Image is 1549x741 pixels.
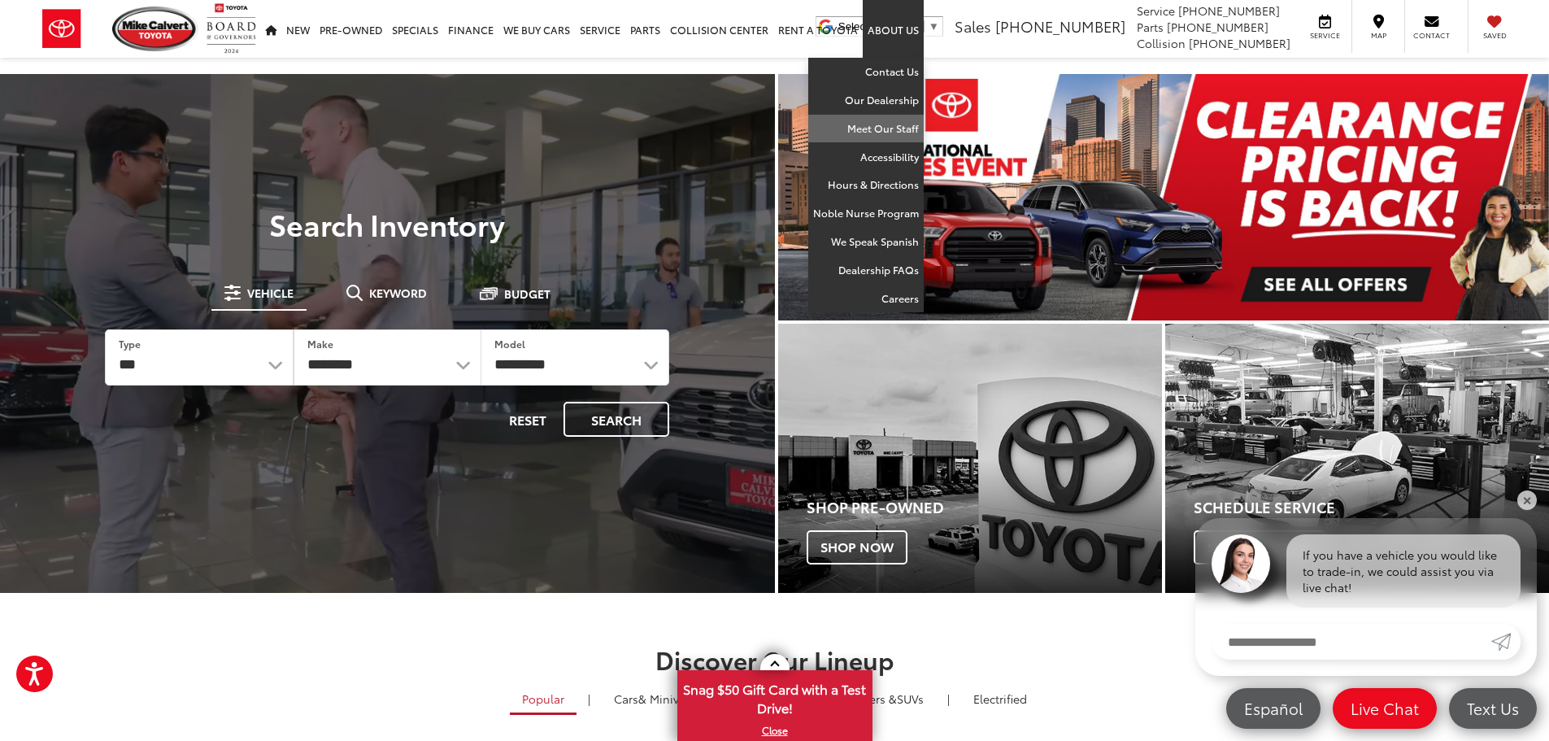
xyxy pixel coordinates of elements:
span: & Minivan [638,691,693,707]
h3: Search Inventory [68,207,707,240]
li: | [943,691,954,707]
a: Español [1226,688,1321,729]
span: ​ [924,20,925,33]
span: Contact [1413,30,1450,41]
h2: Discover Our Lineup [202,646,1348,673]
a: Cars [602,685,705,713]
a: Schedule Service Schedule Now [1165,324,1549,593]
span: Live Chat [1342,698,1427,718]
a: Live Chat [1333,688,1437,729]
span: Saved [1477,30,1512,41]
span: Keyword [369,287,427,299]
span: Schedule Now [1194,530,1325,564]
span: Collision [1137,35,1186,51]
input: Enter your message [1212,624,1491,660]
a: Popular [510,685,577,715]
span: Vehicle [247,287,294,299]
a: Our Dealership [808,86,924,115]
a: We Speak Spanish [808,228,924,256]
a: Contact Us [808,58,924,86]
div: If you have a vehicle you would like to trade-in, we could assist you via live chat! [1286,534,1521,608]
span: [PHONE_NUMBER] [1189,35,1290,51]
a: Dealership FAQs [808,256,924,285]
a: Accessibility [808,143,924,172]
span: Map [1360,30,1396,41]
span: [PHONE_NUMBER] [1167,19,1268,35]
a: Shop Pre-Owned Shop Now [778,324,1162,593]
span: Service [1137,2,1175,19]
span: Español [1236,698,1311,718]
a: Careers [808,285,924,312]
span: [PHONE_NUMBER] [995,15,1125,37]
button: Search [563,402,669,437]
h4: Shop Pre-Owned [807,499,1162,516]
span: [PHONE_NUMBER] [1178,2,1280,19]
span: Sales [955,15,991,37]
span: Parts [1137,19,1164,35]
img: Mike Calvert Toyota [112,7,198,51]
label: Model [494,337,525,351]
li: | [584,691,594,707]
span: Text Us [1459,698,1527,718]
span: Snag $50 Gift Card with a Test Drive! [679,672,871,721]
a: Text Us [1449,688,1537,729]
span: ▼ [929,20,939,33]
a: SUVs [813,685,936,713]
div: Toyota [1165,324,1549,593]
a: Noble Nurse Program [808,199,924,228]
h4: Schedule Service [1194,499,1549,516]
a: Meet Our Staff [808,115,924,143]
label: Make [307,337,333,351]
label: Type [119,337,141,351]
span: Service [1307,30,1343,41]
a: Electrified [961,685,1039,713]
a: Hours & Directions [808,171,924,199]
span: Budget [504,288,550,299]
span: Shop Now [807,530,907,564]
a: Submit [1491,624,1521,660]
div: Toyota [778,324,1162,593]
img: Agent profile photo [1212,534,1270,593]
button: Reset [495,402,560,437]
